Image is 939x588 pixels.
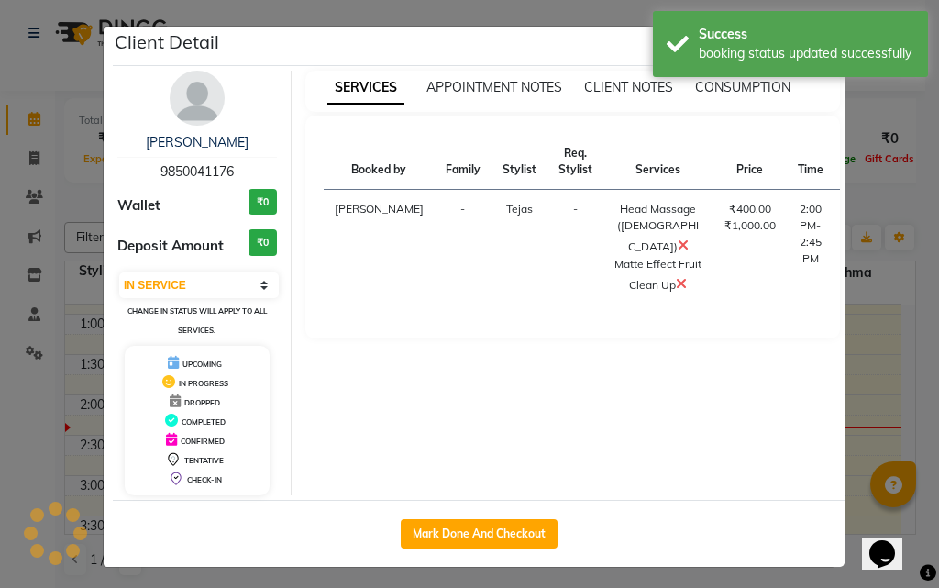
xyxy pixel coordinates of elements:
a: [PERSON_NAME] [146,134,249,150]
th: Req. Stylist [547,134,603,190]
span: Tejas [506,202,533,216]
span: CHECK-IN [187,475,222,484]
img: avatar [170,71,225,126]
span: COMPLETED [182,417,226,427]
span: 9850041176 [160,163,234,180]
th: Family [435,134,492,190]
div: ₹1,000.00 [724,217,776,234]
span: UPCOMING [182,360,222,369]
span: CONFIRMED [181,437,225,446]
span: APPOINTMENT NOTES [426,79,562,95]
span: CLIENT NOTES [584,79,673,95]
td: - [547,190,603,306]
td: 2:00 PM-2:45 PM [787,190,834,306]
h3: ₹0 [249,229,277,256]
th: Stylist [492,134,547,190]
span: TENTATIVE [184,456,224,465]
th: Services [603,134,713,190]
span: CONSUMPTION [695,79,790,95]
small: Change in status will apply to all services. [127,306,267,335]
span: DROPPED [184,398,220,407]
span: Deposit Amount [117,236,224,257]
h3: ₹0 [249,189,277,216]
h5: Client Detail [115,28,219,56]
div: Matte Effect Fruit Clean Up [614,256,702,294]
div: Head Massage ([DEMOGRAPHIC_DATA]) [614,201,702,256]
th: Price [713,134,787,190]
th: Booked by [324,134,435,190]
td: [PERSON_NAME] [324,190,435,306]
button: Mark Done And Checkout [401,519,558,549]
td: - [435,190,492,306]
th: Status [834,134,891,190]
span: Wallet [117,195,160,216]
th: Time [787,134,834,190]
span: SERVICES [327,72,404,105]
div: Success [699,25,914,44]
span: IN PROGRESS [179,379,228,388]
div: booking status updated successfully [699,44,914,63]
div: ₹400.00 [724,201,776,217]
iframe: chat widget [862,515,921,570]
